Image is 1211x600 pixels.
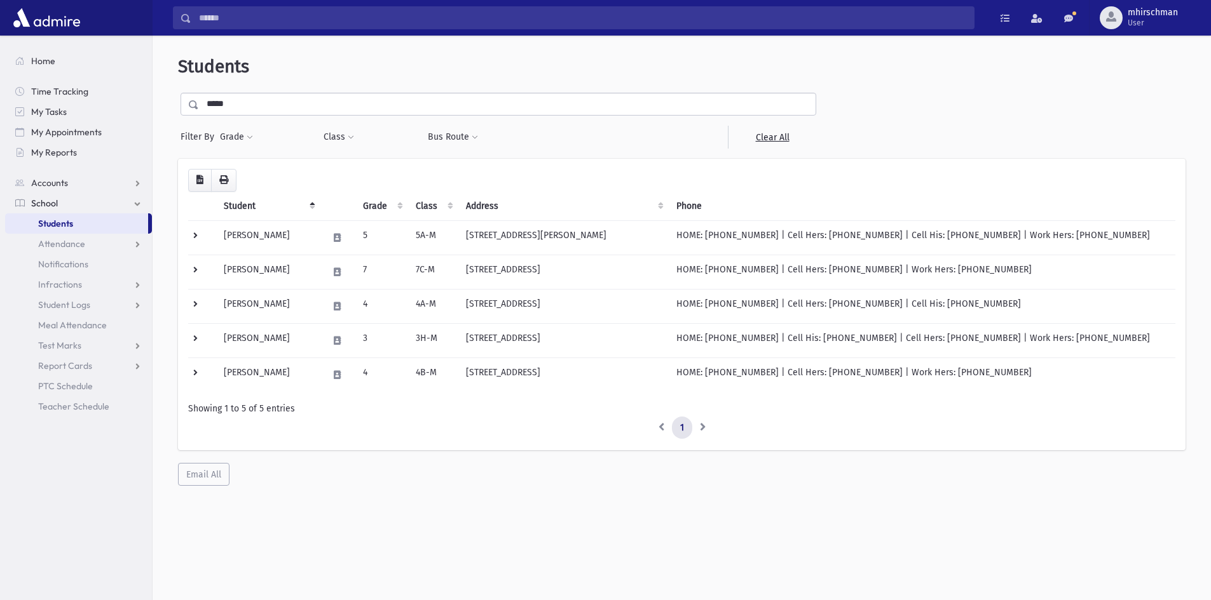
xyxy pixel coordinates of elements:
[216,323,321,357] td: [PERSON_NAME]
[355,220,408,255] td: 5
[211,169,236,192] button: Print
[216,289,321,323] td: [PERSON_NAME]
[458,192,669,221] th: Address: activate to sort column ascending
[1128,18,1178,28] span: User
[188,169,212,192] button: CSV
[669,192,1175,221] th: Phone
[5,295,152,315] a: Student Logs
[458,220,669,255] td: [STREET_ADDRESS][PERSON_NAME]
[408,192,458,221] th: Class: activate to sort column ascending
[38,319,107,331] span: Meal Attendance
[5,193,152,213] a: School
[408,255,458,289] td: 7C-M
[355,255,408,289] td: 7
[216,357,321,392] td: [PERSON_NAME]
[355,192,408,221] th: Grade: activate to sort column ascending
[458,255,669,289] td: [STREET_ADDRESS]
[669,323,1175,357] td: HOME: [PHONE_NUMBER] | Cell His: [PHONE_NUMBER] | Cell Hers: [PHONE_NUMBER] | Work Hers: [PHONE_N...
[5,173,152,193] a: Accounts
[408,220,458,255] td: 5A-M
[323,126,355,149] button: Class
[31,126,102,138] span: My Appointments
[669,289,1175,323] td: HOME: [PHONE_NUMBER] | Cell Hers: [PHONE_NUMBER] | Cell His: [PHONE_NUMBER]
[669,255,1175,289] td: HOME: [PHONE_NUMBER] | Cell Hers: [PHONE_NUMBER] | Work Hers: [PHONE_NUMBER]
[669,357,1175,392] td: HOME: [PHONE_NUMBER] | Cell Hers: [PHONE_NUMBER] | Work Hers: [PHONE_NUMBER]
[38,401,109,412] span: Teacher Schedule
[5,122,152,142] a: My Appointments
[38,340,81,351] span: Test Marks
[5,213,148,234] a: Students
[355,289,408,323] td: 4
[191,6,974,29] input: Search
[38,218,73,229] span: Students
[38,279,82,290] span: Infractions
[408,357,458,392] td: 4B-M
[355,323,408,357] td: 3
[669,220,1175,255] td: HOME: [PHONE_NUMBER] | Cell Hers: [PHONE_NUMBER] | Cell His: [PHONE_NUMBER] | Work Hers: [PHONE_N...
[5,396,152,417] a: Teacher Schedule
[31,147,77,158] span: My Reports
[458,357,669,392] td: [STREET_ADDRESS]
[458,289,669,323] td: [STREET_ADDRESS]
[31,197,58,209] span: School
[355,357,408,392] td: 4
[5,81,152,102] a: Time Tracking
[5,315,152,335] a: Meal Attendance
[5,274,152,295] a: Infractions
[31,55,55,67] span: Home
[427,126,479,149] button: Bus Route
[216,192,321,221] th: Student: activate to sort column descending
[31,177,68,189] span: Accounts
[178,56,249,77] span: Students
[31,106,67,117] span: My Tasks
[5,102,152,122] a: My Tasks
[458,323,669,357] td: [STREET_ADDRESS]
[5,356,152,376] a: Report Cards
[38,258,88,270] span: Notifications
[728,126,816,149] a: Clear All
[408,323,458,357] td: 3H-M
[31,86,88,97] span: Time Tracking
[5,142,152,163] a: My Reports
[38,238,85,250] span: Attendance
[38,360,92,371] span: Report Cards
[188,402,1175,415] div: Showing 1 to 5 of 5 entries
[10,5,83,30] img: AdmirePro
[178,463,229,486] button: Email All
[181,130,219,143] span: Filter By
[5,376,152,396] a: PTC Schedule
[38,380,93,392] span: PTC Schedule
[5,234,152,254] a: Attendance
[1128,8,1178,18] span: mhirschman
[5,335,152,356] a: Test Marks
[216,220,321,255] td: [PERSON_NAME]
[5,254,152,274] a: Notifications
[219,126,254,149] button: Grade
[672,417,692,439] a: 1
[216,255,321,289] td: [PERSON_NAME]
[408,289,458,323] td: 4A-M
[38,299,90,310] span: Student Logs
[5,51,152,71] a: Home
